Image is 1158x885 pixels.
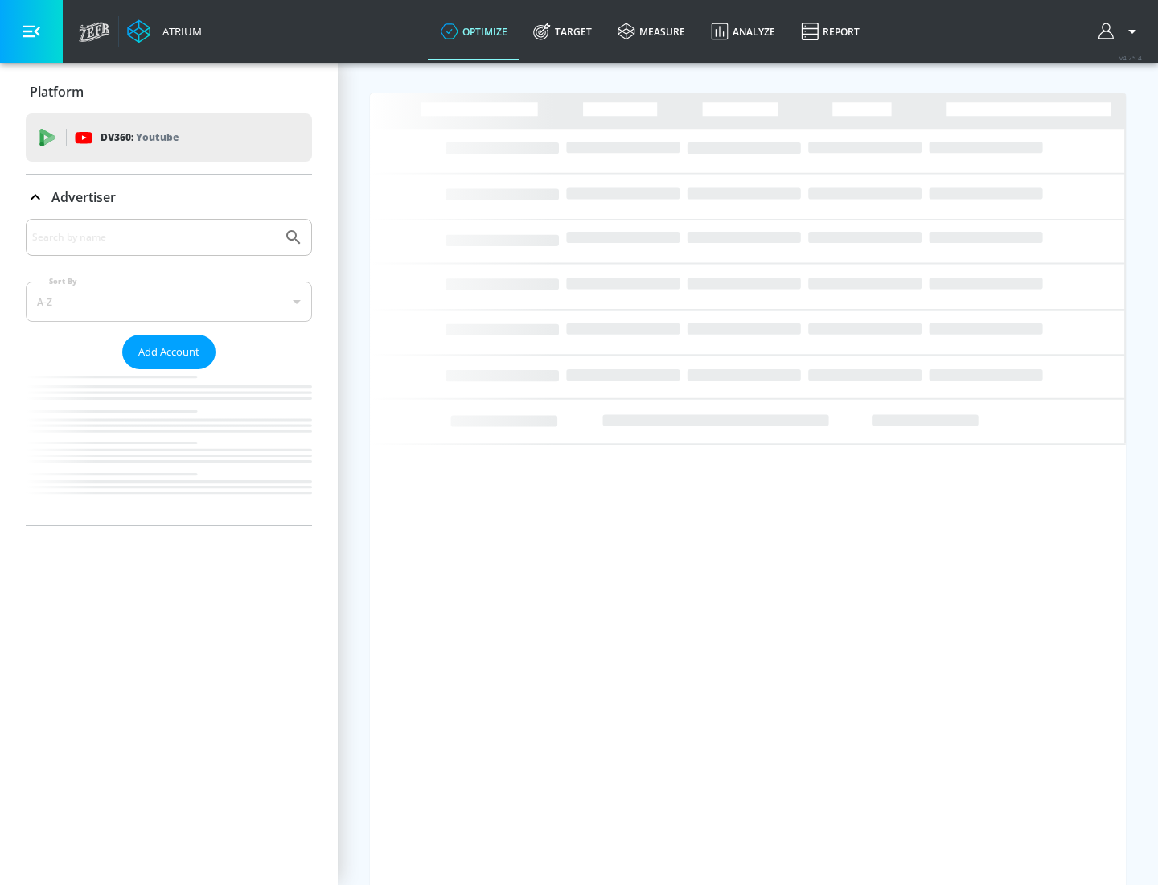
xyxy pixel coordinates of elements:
a: Target [520,2,605,60]
p: DV360: [101,129,179,146]
p: Platform [30,83,84,101]
a: Atrium [127,19,202,43]
a: Analyze [698,2,788,60]
input: Search by name [32,227,276,248]
div: A-Z [26,282,312,322]
div: DV360: Youtube [26,113,312,162]
div: Advertiser [26,175,312,220]
div: Platform [26,69,312,114]
a: Report [788,2,873,60]
label: Sort By [46,276,80,286]
div: Atrium [156,24,202,39]
div: Advertiser [26,219,312,525]
a: measure [605,2,698,60]
span: Add Account [138,343,199,361]
p: Advertiser [51,188,116,206]
p: Youtube [136,129,179,146]
nav: list of Advertiser [26,369,312,525]
button: Add Account [122,335,216,369]
a: optimize [428,2,520,60]
span: v 4.25.4 [1119,53,1142,62]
